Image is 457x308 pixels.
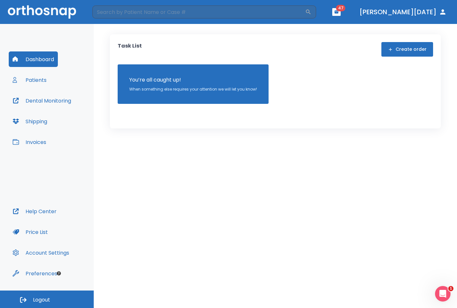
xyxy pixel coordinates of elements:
button: Price List [9,224,52,240]
button: Dental Monitoring [9,93,75,108]
div: Tooltip anchor [56,270,62,276]
p: When something else requires your attention we will let you know! [129,86,257,92]
button: Shipping [9,114,51,129]
button: Help Center [9,203,60,219]
span: 1 [448,286,453,291]
button: [PERSON_NAME][DATE] [357,6,449,18]
iframe: Intercom live chat [435,286,451,302]
input: Search by Patient Name or Case # [92,5,305,18]
button: Dashboard [9,51,58,67]
img: Orthosnap [8,5,76,18]
p: Task List [118,42,142,57]
span: 47 [336,5,345,11]
button: Create order [381,42,433,57]
p: You’re all caught up! [129,76,257,84]
button: Preferences [9,266,61,281]
button: Account Settings [9,245,73,260]
button: Patients [9,72,50,88]
span: Logout [33,296,50,303]
button: Invoices [9,134,50,150]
